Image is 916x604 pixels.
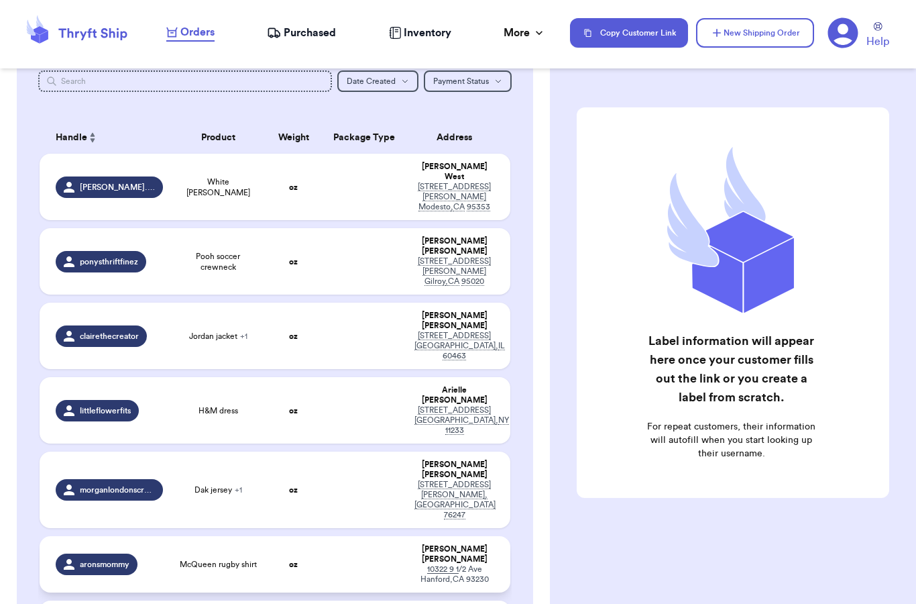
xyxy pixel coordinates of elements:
[180,559,257,570] span: McQueen rugby shirt
[267,25,336,41] a: Purchased
[266,121,322,154] th: Weight
[337,70,418,92] button: Date Created
[570,18,688,48] button: Copy Customer Link
[414,385,494,405] div: Arielle [PERSON_NAME]
[171,121,265,154] th: Product
[322,121,406,154] th: Package Type
[198,405,238,416] span: H&M dress
[179,177,257,198] span: White [PERSON_NAME]
[414,544,494,564] div: [PERSON_NAME] [PERSON_NAME]
[235,486,242,494] span: + 1
[404,25,451,41] span: Inventory
[80,485,156,495] span: morganlondonscroggins
[645,420,818,460] p: For repeat customers, their information will autofill when you start looking up their username.
[179,251,257,272] span: Pooh soccer crewneck
[289,332,298,340] strong: oz
[87,130,98,146] button: Sort ascending
[80,559,129,570] span: aronsmommy
[424,70,512,92] button: Payment Status
[289,560,298,568] strong: oz
[645,332,818,407] h2: Label information will appear here once your customer fills out the link or you create a label fr...
[80,182,156,193] span: [PERSON_NAME].[PERSON_NAME]
[289,258,298,266] strong: oz
[866,34,889,50] span: Help
[56,131,87,145] span: Handle
[80,331,139,342] span: clairethecreator
[180,24,215,40] span: Orders
[240,332,247,340] span: + 1
[866,22,889,50] a: Help
[347,77,396,85] span: Date Created
[194,485,242,495] span: Dak jersey
[289,486,298,494] strong: oz
[166,24,215,42] a: Orders
[433,77,489,85] span: Payment Status
[414,236,494,256] div: [PERSON_NAME] [PERSON_NAME]
[414,460,494,480] div: [PERSON_NAME] [PERSON_NAME]
[289,407,298,415] strong: oz
[696,18,814,48] button: New Shipping Order
[406,121,510,154] th: Address
[80,405,131,416] span: littleflowerfits
[414,162,494,182] div: [PERSON_NAME] West
[38,70,332,92] input: Search
[289,183,298,191] strong: oz
[389,25,451,41] a: Inventory
[414,311,494,331] div: [PERSON_NAME] [PERSON_NAME]
[189,331,247,342] span: Jordan jacket
[284,25,336,41] span: Purchased
[80,256,138,267] span: ponysthriftfinez
[414,564,494,585] div: /2 Ave Hanford , CA 93230
[504,25,546,41] div: More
